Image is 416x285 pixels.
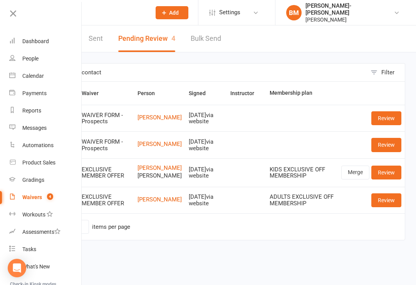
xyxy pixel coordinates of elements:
[371,166,401,179] a: Review
[189,89,214,98] button: Signed
[45,7,146,18] input: Search...
[9,85,82,102] a: Payments
[169,10,179,16] span: Add
[22,194,42,200] div: Waivers
[189,112,223,125] div: [DATE] via website
[371,193,401,207] a: Review
[22,229,60,235] div: Assessments
[22,125,47,131] div: Messages
[341,166,369,179] a: Merge
[219,4,240,21] span: Settings
[9,258,82,275] a: What's New
[89,25,103,52] a: Sent
[9,67,82,85] a: Calendar
[9,119,82,137] a: Messages
[22,263,50,270] div: What's New
[22,90,47,96] div: Payments
[118,25,175,52] button: Pending Review4
[9,50,82,67] a: People
[22,142,54,148] div: Automations
[286,5,302,20] div: BM
[22,38,49,44] div: Dashboard
[22,211,45,218] div: Workouts
[22,177,44,183] div: Gradings
[47,193,53,200] span: 4
[9,137,82,154] a: Automations
[9,33,82,50] a: Dashboard
[371,138,401,152] a: Review
[9,206,82,223] a: Workouts
[189,194,223,206] div: [DATE] via website
[171,34,175,42] span: 4
[82,194,131,206] div: EXCLUSIVE MEMBER OFFER
[82,139,131,151] div: WAIVER FORM - Prospects
[138,196,182,203] a: [PERSON_NAME]
[189,166,223,179] div: [DATE] via website
[9,171,82,189] a: Gradings
[37,64,367,81] input: Search by contact
[92,224,130,230] div: items per page
[9,102,82,119] a: Reports
[270,194,334,206] div: ADULTS EXCLUSIVE OFF MEMBERSHIP
[9,241,82,258] a: Tasks
[189,90,214,96] span: Signed
[371,111,401,125] a: Review
[305,16,394,23] div: [PERSON_NAME]
[9,189,82,206] a: Waivers 4
[22,159,55,166] div: Product Sales
[230,89,263,98] button: Instructor
[22,73,44,79] div: Calendar
[305,2,394,16] div: [PERSON_NAME]-[PERSON_NAME]
[156,6,188,19] button: Add
[9,154,82,171] a: Product Sales
[138,141,182,148] a: [PERSON_NAME]
[9,223,82,241] a: Assessments
[82,166,131,179] div: EXCLUSIVE MEMBER OFFER
[191,25,221,52] a: Bulk Send
[266,82,338,105] th: Membership plan
[82,112,131,125] div: WAIVER FORM - Prospects
[82,90,107,96] span: Waiver
[367,64,405,81] button: Filter
[22,246,36,252] div: Tasks
[138,89,163,98] button: Person
[41,220,130,234] div: Show
[270,166,334,179] div: KIDS EXCLUSIVE OFF MEMBERSHIP
[381,68,394,77] div: Filter
[138,90,163,96] span: Person
[82,89,107,98] button: Waiver
[189,139,223,151] div: [DATE] via website
[8,259,26,277] div: Open Intercom Messenger
[138,173,182,179] span: [PERSON_NAME]
[22,107,41,114] div: Reports
[138,114,182,121] a: [PERSON_NAME]
[230,90,263,96] span: Instructor
[22,55,39,62] div: People
[138,165,182,171] a: [PERSON_NAME]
